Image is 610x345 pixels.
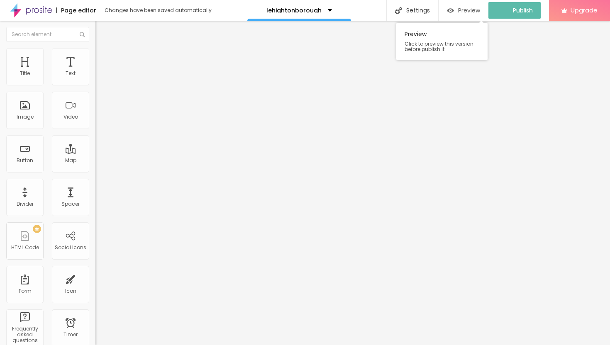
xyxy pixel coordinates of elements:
[20,70,30,76] div: Title
[571,7,598,14] span: Upgrade
[17,201,34,207] div: Divider
[447,7,454,14] img: view-1.svg
[11,245,39,250] div: HTML Code
[61,201,80,207] div: Spacer
[55,245,86,250] div: Social Icons
[396,23,488,60] div: Preview
[458,7,480,14] span: Preview
[63,332,78,338] div: Timer
[95,21,610,345] iframe: Editor
[395,7,402,14] img: Icone
[65,158,76,163] div: Map
[19,288,32,294] div: Form
[488,2,541,19] button: Publish
[17,158,33,163] div: Button
[405,41,479,52] span: Click to preview this version before publish it.
[6,27,89,42] input: Search element
[8,326,41,344] div: Frequently asked questions
[266,7,322,13] p: lehightonborough
[17,114,34,120] div: Image
[105,8,212,13] div: Changes have been saved automatically
[63,114,78,120] div: Video
[65,288,76,294] div: Icon
[56,7,96,13] div: Page editor
[80,32,85,37] img: Icone
[513,7,533,14] span: Publish
[439,2,488,19] button: Preview
[66,70,76,76] div: Text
